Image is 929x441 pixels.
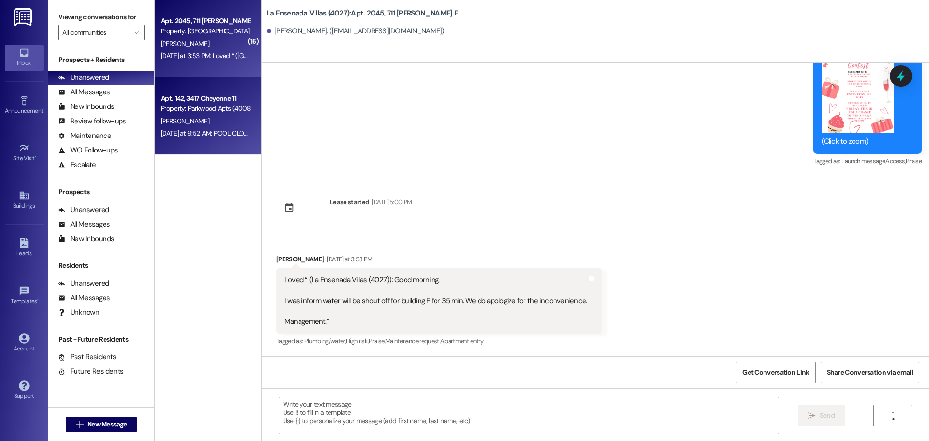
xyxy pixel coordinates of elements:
button: Share Conversation via email [821,362,919,383]
button: Send [798,405,845,426]
div: Property: Parkwood Apts (4008) [161,104,250,114]
div: Apt. 142, 3417 Cheyenne 11 [161,93,250,104]
label: Viewing conversations for [58,10,145,25]
span: Get Conversation Link [742,367,809,378]
span: Launch message , [841,157,885,165]
span: Apartment entry [440,337,483,345]
span: Praise [906,157,922,165]
input: All communities [62,25,129,40]
div: All Messages [58,219,110,229]
div: WO Follow-ups [58,145,118,155]
button: Get Conversation Link [736,362,815,383]
div: Review follow-ups [58,116,126,126]
div: Unanswered [58,73,109,83]
div: New Inbounds [58,234,114,244]
div: Tagged as: [276,334,603,348]
div: All Messages [58,293,110,303]
span: Maintenance request , [385,337,440,345]
button: Zoom image [822,39,894,133]
div: [DATE] 5:00 PM [369,197,412,207]
div: All Messages [58,87,110,97]
div: Prospects + Residents [48,55,154,65]
div: [PERSON_NAME] [276,254,603,268]
div: Apt. 2045, 711 [PERSON_NAME] F [161,16,250,26]
a: Buildings [5,187,44,213]
i:  [134,29,139,36]
div: Loved “ (La Ensenada Villas (4027)): Good morning, I was inform water will be shout off for build... [285,275,587,327]
b: La Ensenada Villas (4027): Apt. 2045, 711 [PERSON_NAME] F [267,8,458,18]
div: Residents [48,260,154,271]
div: Property: [GEOGRAPHIC_DATA] (4027) [161,26,250,36]
div: Escalate [58,160,96,170]
div: Unanswered [58,205,109,215]
img: ResiDesk Logo [14,8,34,26]
a: Account [5,330,44,356]
span: Plumbing/water , [304,337,346,345]
div: Past Residents [58,352,117,362]
span: • [43,106,45,113]
div: Tagged as: [813,154,922,168]
a: Support [5,378,44,404]
div: New Inbounds [58,102,114,112]
div: Unknown [58,307,99,318]
span: Send [820,411,835,421]
a: Leads [5,235,44,261]
div: Past + Future Residents [48,335,154,345]
div: [PERSON_NAME]. ([EMAIL_ADDRESS][DOMAIN_NAME]) [267,26,445,36]
button: New Message [66,417,137,432]
span: • [37,296,39,303]
i:  [889,412,897,420]
a: Templates • [5,283,44,309]
i:  [808,412,815,420]
span: High risk , [346,337,369,345]
a: Inbox [5,45,44,71]
div: (Click to zoom) [822,137,894,147]
span: New Message [87,419,127,429]
span: Share Conversation via email [827,367,913,378]
span: Access , [885,157,905,165]
span: [PERSON_NAME] [161,39,209,48]
div: Maintenance [58,131,111,141]
div: [DATE] at 3:53 PM [324,254,372,264]
div: Lease started [330,197,370,207]
span: • [35,153,36,160]
div: Future Residents [58,366,123,377]
span: [PERSON_NAME] [161,117,209,125]
div: [DATE] at 3:53 PM: Loved “ ([GEOGRAPHIC_DATA] (4027)): Good morning, I was inform water will be s... [161,51,688,60]
div: Unanswered [58,278,109,289]
a: Site Visit • [5,140,44,166]
i:  [76,421,83,428]
div: Prospects [48,187,154,197]
span: Praise , [369,337,385,345]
